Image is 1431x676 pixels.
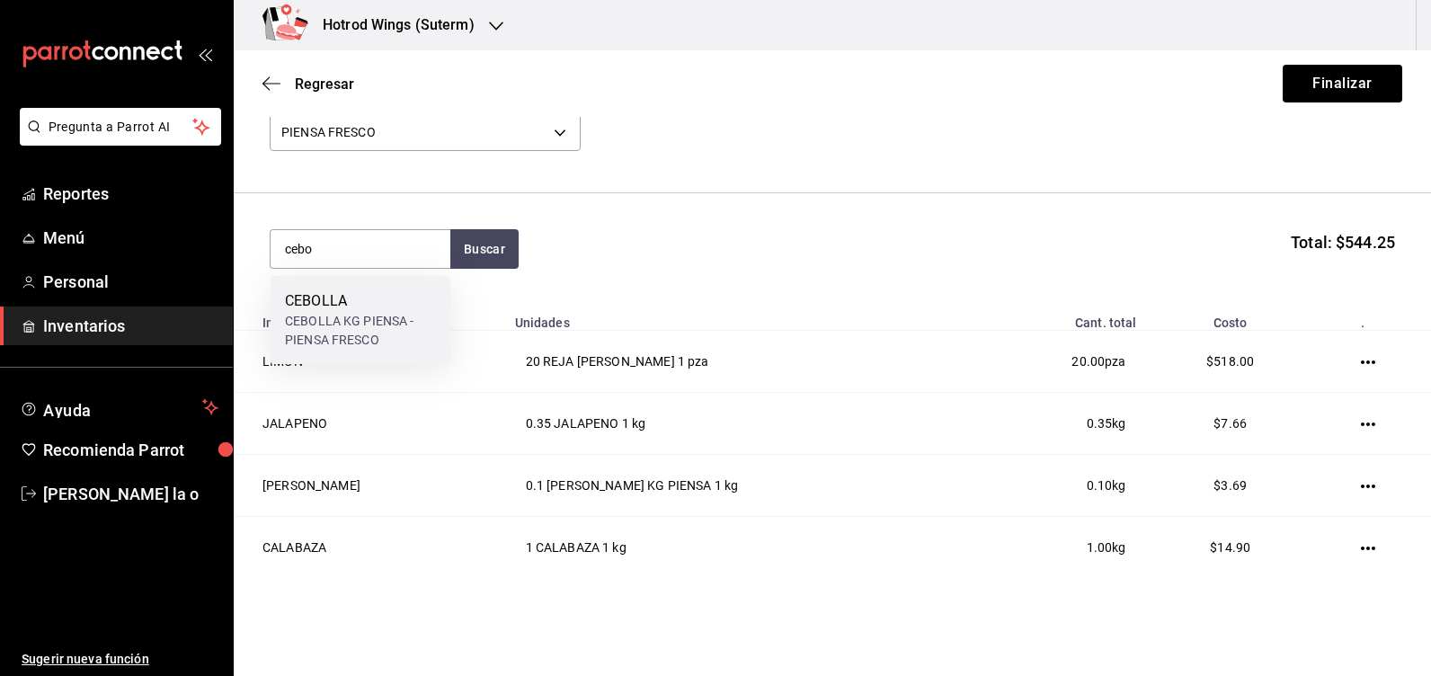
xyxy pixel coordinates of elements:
td: CALABAZA [234,517,504,579]
td: LIMON [234,331,504,393]
span: Regresar [295,76,354,93]
th: Unidades [504,305,971,331]
span: Total: $544.25 [1291,230,1395,254]
td: kg [970,393,1147,455]
span: $14.90 [1210,540,1250,555]
div: CEBOLLA [285,290,436,312]
span: Recomienda Parrot [43,438,218,462]
button: open_drawer_menu [198,47,212,61]
td: 1 CALABAZA 1 kg [504,517,971,579]
span: $7.66 [1213,416,1247,431]
span: Menú [43,226,218,250]
td: 0.35 JALAPENO 1 kg [504,393,971,455]
td: kg [970,455,1147,517]
span: 20.00 [1071,354,1105,369]
td: kg [970,517,1147,579]
button: Pregunta a Parrot AI [20,108,221,146]
span: Reportes [43,182,218,206]
span: 0.35 [1087,416,1113,431]
td: [PERSON_NAME] [234,455,504,517]
span: Ayuda [43,396,195,418]
a: Pregunta a Parrot AI [13,130,221,149]
button: Buscar [450,229,519,269]
span: Inventarios [43,314,218,338]
div: PIENSA FRESCO [270,113,581,151]
span: 1.00 [1087,540,1113,555]
span: $518.00 [1206,354,1254,369]
td: JALAPENO [234,393,504,455]
td: pza [970,331,1147,393]
div: CEBOLLA KG PIENSA - PIENSA FRESCO [285,312,436,350]
span: $3.69 [1213,478,1247,493]
span: 0.10 [1087,478,1113,493]
span: [PERSON_NAME] la o [43,482,218,506]
button: Regresar [262,76,354,93]
input: Buscar insumo [271,230,450,268]
th: Insumo [234,305,504,331]
h3: Hotrod Wings (Suterm) [308,14,475,36]
th: Costo [1148,305,1313,331]
th: . [1313,305,1431,331]
span: Pregunta a Parrot AI [49,118,193,137]
th: Cant. total [970,305,1147,331]
span: Personal [43,270,218,294]
td: 0.1 [PERSON_NAME] KG PIENSA 1 kg [504,455,971,517]
button: Finalizar [1283,65,1402,102]
span: Sugerir nueva función [22,650,218,669]
td: 20 REJA [PERSON_NAME] 1 pza [504,331,971,393]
